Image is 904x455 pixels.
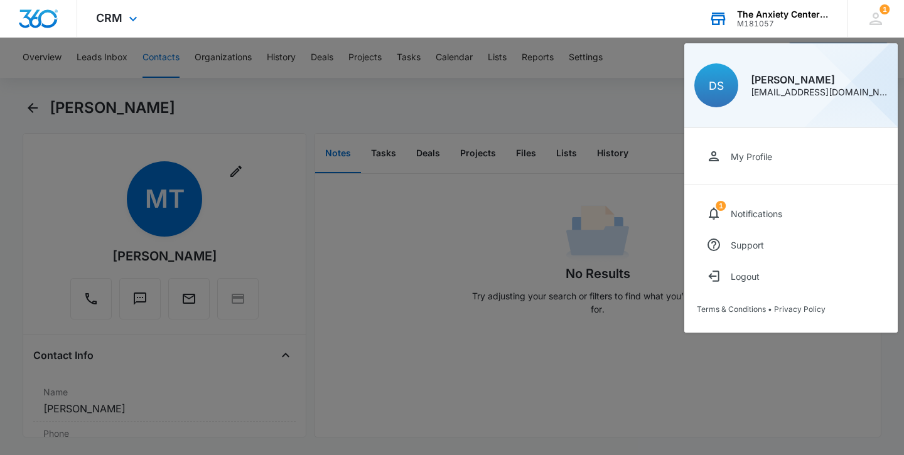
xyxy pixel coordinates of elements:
div: My Profile [731,151,772,162]
div: Logout [731,271,760,282]
span: DS [709,79,724,92]
div: Notifications [731,208,782,219]
div: account name [737,9,829,19]
div: notifications count [716,201,726,211]
a: Support [697,229,885,260]
span: 1 [716,201,726,211]
a: My Profile [697,141,885,172]
span: CRM [96,11,122,24]
a: notifications countNotifications [697,198,885,229]
a: Terms & Conditions [697,304,766,314]
span: 1 [880,4,890,14]
a: Privacy Policy [774,304,826,314]
div: Support [731,240,764,250]
div: account id [737,19,829,28]
button: Logout [697,260,885,292]
div: notifications count [880,4,890,14]
div: • [697,304,885,314]
div: [PERSON_NAME] [751,75,888,85]
div: [EMAIL_ADDRESS][DOMAIN_NAME] [751,88,888,97]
